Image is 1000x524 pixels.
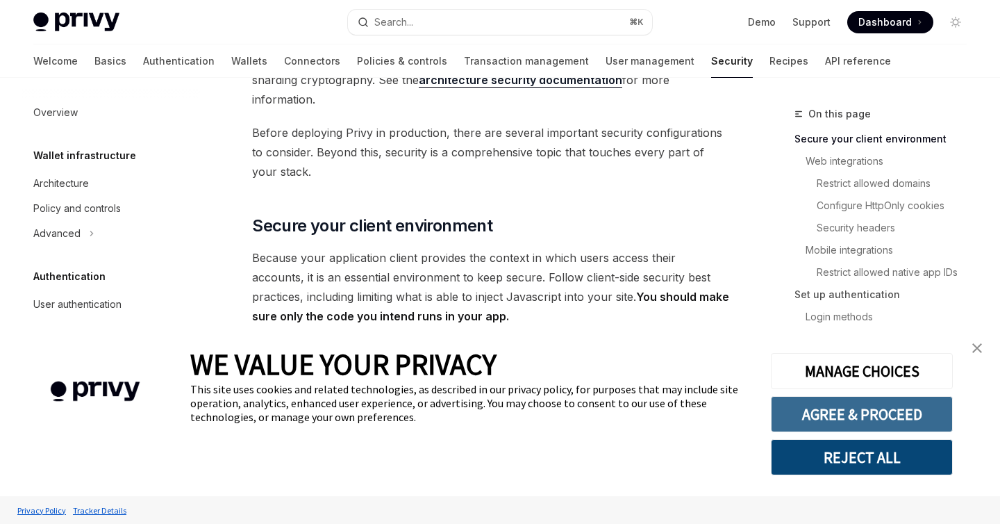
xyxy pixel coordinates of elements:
[69,498,130,523] a: Tracker Details
[771,353,953,389] button: MANAGE CHOICES
[33,147,136,164] h5: Wallet infrastructure
[374,14,413,31] div: Search...
[794,217,978,239] a: Security headers
[284,44,340,78] a: Connectors
[21,361,169,422] img: company logo
[794,128,978,150] a: Secure your client environment
[348,10,651,35] button: Search...⌘K
[190,382,750,424] div: This site uses cookies and related technologies, as described in our privacy policy, for purposes...
[22,171,200,196] a: Architecture
[711,44,753,78] a: Security
[794,239,978,261] a: Mobile integrations
[769,44,808,78] a: Recipes
[825,44,891,78] a: API reference
[748,15,776,29] a: Demo
[33,321,142,338] div: User authorization keys
[33,175,89,192] div: Architecture
[794,284,978,306] a: Set up authentication
[357,44,447,78] a: Policies & controls
[190,346,497,382] span: WE VALUE YOUR PRIVACY
[33,200,121,217] div: Policy and controls
[252,123,731,181] span: Before deploying Privy in production, there are several important security configurations to cons...
[22,221,200,246] button: Advanced
[252,215,492,237] span: Secure your client environment
[22,196,200,221] a: Policy and controls
[794,172,978,195] a: Restrict allowed domains
[794,195,978,217] a: Configure HttpOnly cookies
[231,44,267,78] a: Wallets
[606,44,694,78] a: User management
[771,396,953,432] button: AGREE & PROCEED
[847,11,933,33] a: Dashboard
[33,13,119,32] img: light logo
[794,306,978,328] a: Login methods
[963,334,991,362] a: close banner
[143,44,215,78] a: Authentication
[464,44,589,78] a: Transaction management
[858,15,912,29] span: Dashboard
[794,261,978,284] a: Restrict allowed native app IDs
[22,292,200,317] a: User authentication
[22,100,200,125] a: Overview
[771,439,953,475] button: REJECT ALL
[944,11,967,33] button: Toggle dark mode
[33,104,78,121] div: Overview
[94,44,126,78] a: Basics
[808,106,871,122] span: On this page
[792,15,831,29] a: Support
[972,343,982,353] img: close banner
[14,498,69,523] a: Privacy Policy
[33,296,122,313] div: User authentication
[419,73,622,88] a: architecture security documentation
[794,150,978,172] a: Web integrations
[629,17,644,28] span: ⌘ K
[33,225,81,242] div: Advanced
[33,268,106,285] h5: Authentication
[252,248,731,326] span: Because your application client provides the context in which users access their accounts, it is ...
[22,317,200,342] a: User authorization keys
[33,44,78,78] a: Welcome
